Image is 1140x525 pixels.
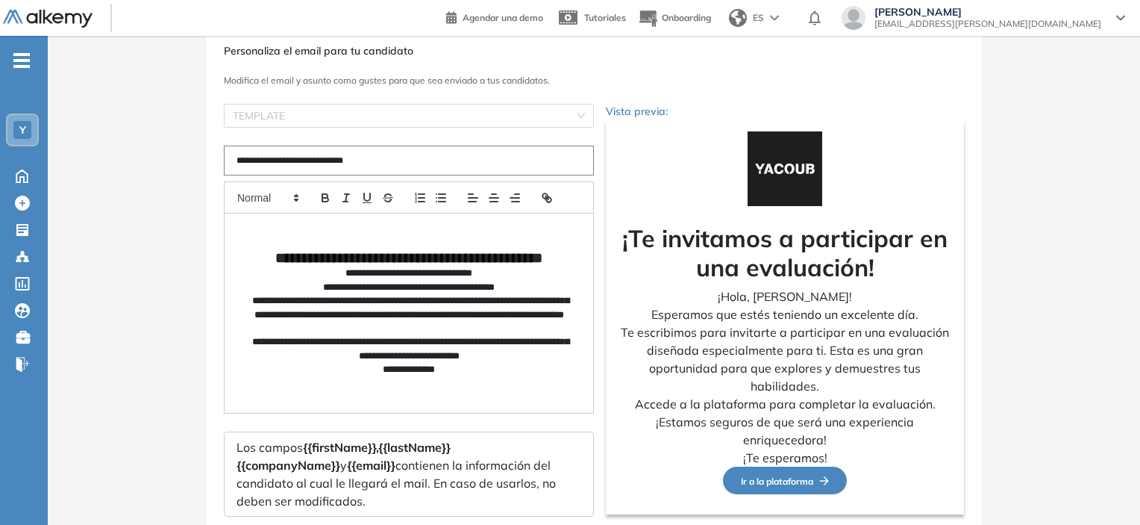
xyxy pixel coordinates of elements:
span: ES [753,11,764,25]
p: ¡Hola, [PERSON_NAME]! [618,288,952,305]
span: {{lastName}} [378,440,451,455]
p: Te escribimos para invitarte a participar en una evaluación diseñada especialmente para ti. Esta ... [618,323,952,395]
span: {{email}} [347,458,395,473]
h3: Modifica el email y asunto como gustes para que sea enviado a tus candidatos. [224,75,964,86]
i: - [13,59,30,62]
p: Accede a la plataforma para completar la evaluación. ¡Estamos seguros de que será una experiencia... [618,395,952,449]
img: arrow [770,15,779,21]
span: {{firstName}}, [303,440,378,455]
p: Esperamos que estés teniendo un excelente día. [618,305,952,323]
img: Logo [3,10,93,28]
span: [EMAIL_ADDRESS][PERSON_NAME][DOMAIN_NAME] [874,18,1101,30]
iframe: Chat Widget [1065,453,1140,525]
button: Ir a la plataformaFlecha [723,467,847,494]
h3: Personaliza el email para tu candidato [224,45,964,58]
span: Y [19,124,26,136]
p: Vista previa: [606,104,964,119]
span: Tutoriales [584,12,626,23]
div: Los campos y contienen la información del candidato al cual le llegará el mail. En caso de usarlo... [224,432,594,517]
a: Agendar una demo [446,7,543,25]
span: [PERSON_NAME] [874,6,1101,18]
span: {{companyName}} [237,458,340,473]
span: Onboarding [662,12,711,23]
strong: ¡Te invitamos a participar en una evaluación! [622,223,948,282]
span: Agendar una demo [463,12,543,23]
button: Onboarding [638,2,711,34]
span: Ir a la plataforma [741,476,829,487]
p: ¡Te esperamos! [618,449,952,467]
img: Flecha [813,476,829,485]
div: Widget de chat [1065,453,1140,525]
img: world [729,9,747,27]
img: Logo de la compañía [748,131,822,206]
